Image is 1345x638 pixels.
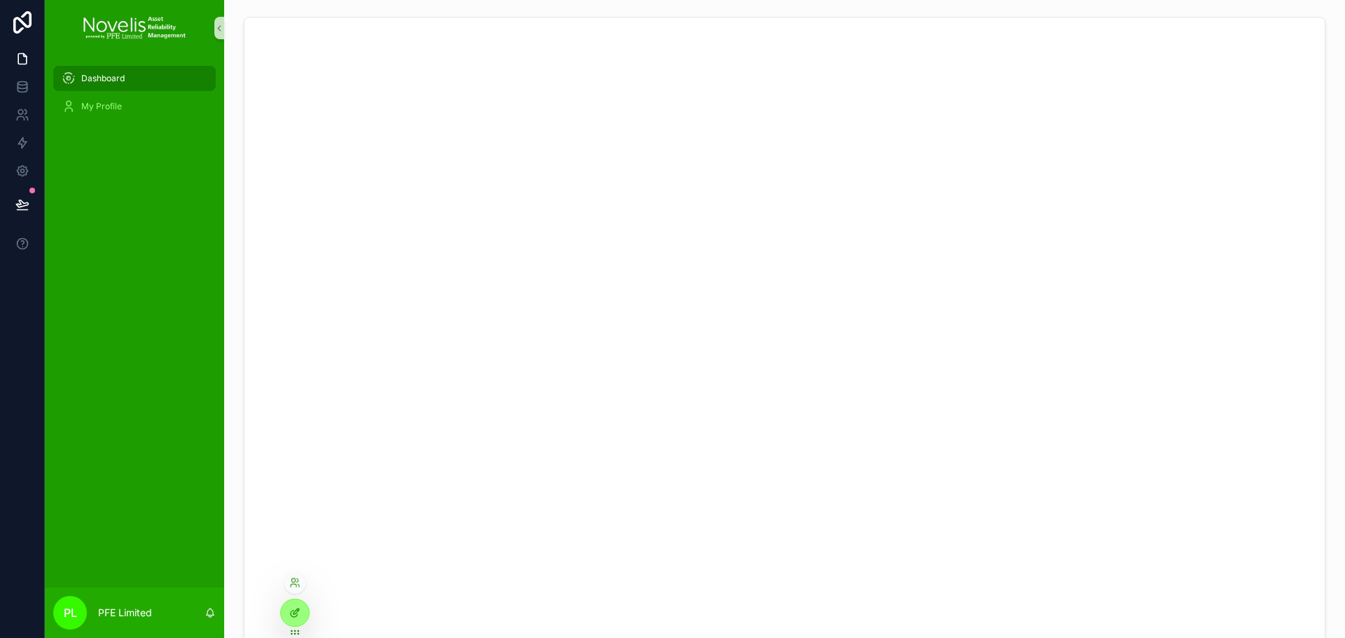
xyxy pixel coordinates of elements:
span: PL [64,604,77,621]
div: scrollable content [45,56,224,137]
span: My Profile [81,101,122,112]
p: PFE Limited [98,606,152,620]
a: Dashboard [53,66,216,91]
a: My Profile [53,94,216,119]
span: Dashboard [81,73,125,84]
img: App logo [81,17,188,39]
